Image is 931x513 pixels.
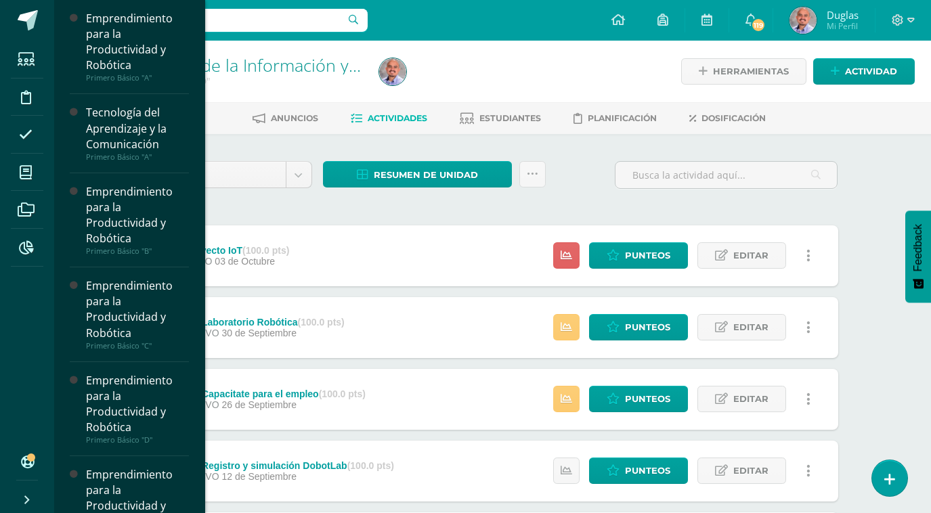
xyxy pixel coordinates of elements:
span: Actividades [368,113,427,123]
a: Tecnologías de la Información y la Comunicación [106,53,481,76]
span: Editar [733,243,768,268]
div: Cuarto Bachillerato 'D' [106,74,363,87]
div: UAP 4.1 Registro y simulación DobotLab [163,460,394,471]
a: Estudiantes [460,108,541,129]
a: Emprendimiento para la Productividad y RobóticaPrimero Básico "C" [86,278,189,350]
a: Actividad [813,58,915,85]
span: Planificación [588,113,657,123]
a: Actividades [351,108,427,129]
div: Primero Básico "B" [86,246,189,256]
span: Anuncios [271,113,318,123]
button: Feedback - Mostrar encuesta [905,210,931,303]
img: 303f0dfdc36eeea024f29b2ae9d0f183.png [789,7,817,34]
a: Punteos [589,386,688,412]
a: Tecnología del Aprendizaje y la ComunicaciónPrimero Básico "A" [86,105,189,161]
span: Feedback [912,224,924,271]
div: Primero Básico "C" [86,341,189,351]
span: Punteos [625,386,670,411]
input: Busca un usuario... [63,9,368,32]
strong: (100.0 pts) [242,245,289,256]
div: Emprendimiento para la Productividad y Robótica [86,11,189,73]
span: 12 de Septiembre [221,471,297,482]
a: Herramientas [681,58,806,85]
span: Editar [733,458,768,483]
span: Editar [733,386,768,411]
span: Punteos [625,243,670,268]
div: UAP 4.2 Capacitate para el empleo [163,388,366,399]
span: Unidad 4 [158,162,276,187]
input: Busca la actividad aquí... [615,162,837,188]
span: Herramientas [713,59,789,84]
span: Duglas [827,8,859,22]
span: Mi Perfil [827,20,859,32]
div: Primero Básico "D" [86,435,189,445]
div: Emprendimiento para la Productividad y Robótica [86,373,189,435]
a: Emprendimiento para la Productividad y RobóticaPrimero Básico "A" [86,11,189,83]
strong: (100.0 pts) [298,317,345,328]
div: Emprendimiento para la Productividad y Robótica [86,278,189,340]
span: 119 [751,18,766,32]
span: Dosificación [701,113,766,123]
strong: (100.0 pts) [347,460,394,471]
a: Planificación [573,108,657,129]
strong: (100.0 pts) [319,388,366,399]
div: UA4 Proyecto IoT [163,245,289,256]
span: Resumen de unidad [374,162,478,187]
a: Unidad 4 [148,162,311,187]
a: Resumen de unidad [323,161,512,187]
div: Tecnología del Aprendizaje y la Comunicación [86,105,189,152]
span: Estudiantes [479,113,541,123]
span: Punteos [625,315,670,340]
a: Dosificación [689,108,766,129]
a: Punteos [589,242,688,269]
a: Punteos [589,458,688,484]
span: 26 de Septiembre [221,399,297,410]
div: Primero Básico "A" [86,73,189,83]
a: Emprendimiento para la Productividad y RobóticaPrimero Básico "B" [86,184,189,256]
a: Emprendimiento para la Productividad y RobóticaPrimero Básico "D" [86,373,189,445]
span: Punteos [625,458,670,483]
a: Anuncios [253,108,318,129]
h1: Tecnologías de la Información y la Comunicación [106,55,363,74]
div: Primero Básico "A" [86,152,189,162]
a: Punteos [589,314,688,340]
span: Editar [733,315,768,340]
div: Emprendimiento para la Productividad y Robótica [86,184,189,246]
span: 03 de Octubre [215,256,275,267]
div: UAP 4.2 Laboratorio Robótica [163,317,344,328]
img: 303f0dfdc36eeea024f29b2ae9d0f183.png [379,58,406,85]
span: 30 de Septiembre [221,328,297,338]
span: Actividad [845,59,897,84]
